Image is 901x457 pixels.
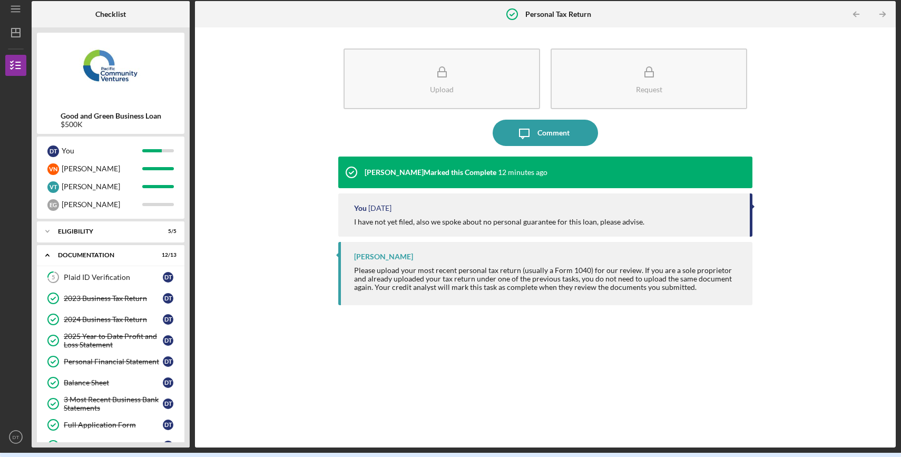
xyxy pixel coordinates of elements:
b: Personal Tax Return [525,10,591,18]
tspan: 5 [52,274,55,281]
div: Upload [430,85,454,93]
button: Request [551,48,747,109]
div: [PERSON_NAME] [62,160,142,178]
div: Documentation [58,252,150,258]
div: Please upload your most recent personal tax return (usually a Form 1040) for our review. If you a... [354,266,742,291]
div: Eligibility [58,228,150,235]
div: You [354,204,367,212]
a: Good and Green FormDT [42,435,179,456]
button: Upload [344,48,540,109]
div: D T [47,145,59,157]
div: D T [163,441,173,451]
a: 3 Most Recent Business Bank StatementsDT [42,393,179,414]
div: D T [163,356,173,367]
div: Balance Sheet [64,378,163,387]
div: $500K [61,120,161,129]
div: You [62,142,142,160]
b: Good and Green Business Loan [61,112,161,120]
div: 2025 Year to Date Profit and Loss Statement [64,332,163,349]
div: [PERSON_NAME] [62,196,142,213]
div: Full Application Form [64,421,163,429]
div: Plaid ID Verification [64,273,163,281]
div: E G [47,199,59,211]
div: I have not yet filed, also we spoke about no personal guarantee for this loan, please advise. [354,218,644,226]
div: 2023 Business Tax Return [64,294,163,303]
div: V N [47,163,59,175]
div: D T [163,398,173,409]
a: 2025 Year to Date Profit and Loss StatementDT [42,330,179,351]
div: D T [163,314,173,325]
div: D T [163,293,173,304]
div: [PERSON_NAME] [62,178,142,196]
a: Personal Financial StatementDT [42,351,179,372]
div: Comment [537,120,570,146]
div: D T [163,272,173,283]
time: 2025-08-21 16:31 [368,204,391,212]
img: Product logo [37,38,184,101]
div: D T [163,335,173,346]
div: 5 / 5 [158,228,177,235]
b: Checklist [95,10,126,18]
a: Full Application FormDT [42,414,179,435]
div: Good and Green Form [64,442,163,450]
div: D T [163,377,173,388]
div: 2024 Business Tax Return [64,315,163,324]
a: 2023 Business Tax ReturnDT [42,288,179,309]
button: DT [5,426,26,448]
a: 5Plaid ID VerificationDT [42,267,179,288]
div: Request [636,85,662,93]
div: Personal Financial Statement [64,357,163,366]
div: [PERSON_NAME] [354,252,413,261]
text: DT [13,434,19,440]
time: 2025-08-22 22:20 [498,168,547,177]
div: 3 Most Recent Business Bank Statements [64,395,163,412]
div: V T [47,181,59,193]
a: 2024 Business Tax ReturnDT [42,309,179,330]
a: Balance SheetDT [42,372,179,393]
div: [PERSON_NAME] Marked this Complete [365,168,496,177]
div: 12 / 13 [158,252,177,258]
button: Comment [493,120,598,146]
div: D T [163,420,173,430]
